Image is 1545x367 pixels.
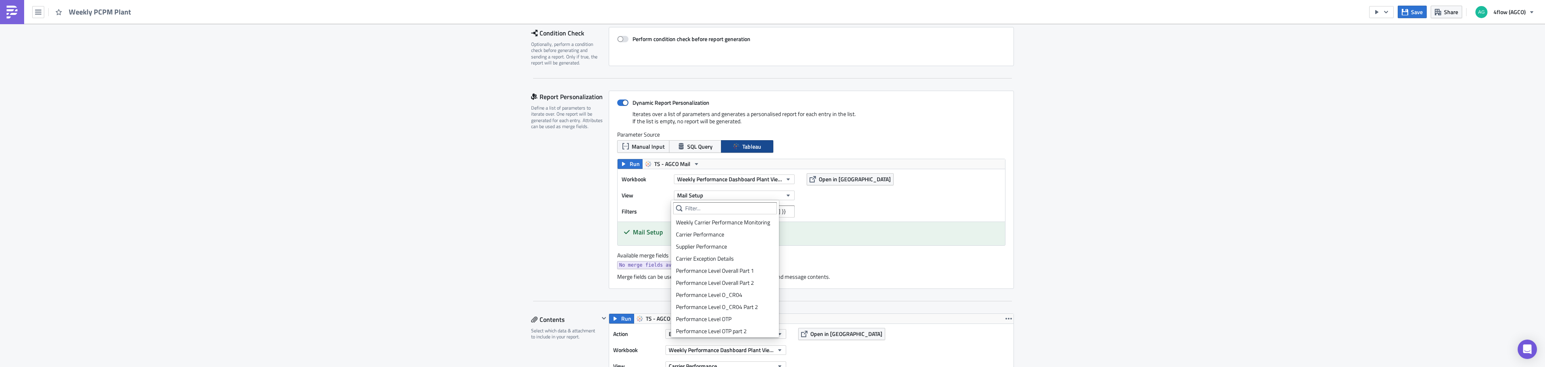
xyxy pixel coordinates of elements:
[676,303,774,311] div: Performance Level O_CR04 Part 2
[1444,8,1458,16] span: Share
[632,35,750,43] strong: Perform condition check before report generation
[622,189,670,201] label: View
[669,330,709,338] span: Export View PDF
[617,261,694,269] a: No merge fields available
[632,98,709,107] strong: Dynamic Report Personalization
[632,142,665,151] span: Manual Input
[676,327,774,335] div: Performance Level OTP part 2
[798,328,885,340] button: Open in [GEOGRAPHIC_DATA]
[674,191,795,200] button: Mail Setup
[6,6,19,19] img: PushMetrics
[1431,6,1462,18] button: Share
[617,131,1005,138] label: Parameter Source
[634,314,694,323] button: TS - AGCO Mail
[633,229,999,235] h5: Mail Setup
[810,330,882,338] span: Open in [GEOGRAPHIC_DATA]
[819,175,891,183] span: Open in [GEOGRAPHIC_DATA]
[617,140,669,153] button: Manual Input
[687,142,713,151] span: SQL Query
[665,345,786,355] button: Weekly Performance Dashboard Plant View (PCPM)
[654,159,690,169] span: TS - AGCO Mail
[677,175,782,183] span: Weekly Performance Dashboard Plant View (PCPM)
[531,27,609,39] div: Condition Check
[531,313,599,326] div: Contents
[1471,3,1539,21] button: 4flow (AGCO)
[665,329,786,339] button: Export View PDF
[676,315,774,323] div: Performance Level OTP
[1518,340,1537,359] div: Open Intercom Messenger
[807,173,894,185] button: Open in [GEOGRAPHIC_DATA]
[676,230,774,238] div: Carrier Performance
[630,159,640,169] span: Run
[676,279,774,287] div: Performance Level Overall Part 2
[676,255,774,263] div: Carrier Exception Details
[617,252,678,259] label: Available merge fields
[531,328,599,340] div: Select which data & attachment to include in your report.
[622,173,670,185] label: Workbook
[646,314,682,323] span: TS - AGCO Mail
[3,3,384,10] body: Rich Text Area. Press ALT-0 for help.
[673,202,777,214] input: Filter...
[1493,8,1526,16] span: 4flow (AGCO)
[531,41,604,66] div: Optionally, perform a condition check before generating and sending a report. Only if true, the r...
[617,273,1005,280] div: Merge fields can be used to parameterize attachments, recipients, and message contents.
[1475,5,1488,19] img: Avatar
[676,291,774,299] div: Performance Level O_CR04
[1411,8,1423,16] span: Save
[617,110,1005,131] div: Iterates over a list of parameters and generates a personalised report for each entry in the list...
[676,218,774,226] div: Weekly Carrier Performance Monitoring
[69,7,132,17] span: Weekly PCPM Plant
[531,105,604,130] div: Define a list of parameters to iterate over. One report will be generated for each entry. Attribu...
[1398,6,1427,18] button: Save
[677,191,703,199] span: Mail Setup
[622,205,670,218] label: Filters
[742,142,761,151] span: Tableau
[721,140,773,153] button: Tableau
[613,344,661,356] label: Workbook
[618,159,643,169] button: Run
[621,314,631,323] span: Run
[676,267,774,275] div: Performance Level Overall Part 1
[669,140,721,153] button: SQL Query
[619,261,692,269] span: No merge fields available
[676,243,774,251] div: Supplier Performance
[613,328,661,340] label: Action
[609,314,634,323] button: Run
[674,174,795,184] button: Weekly Performance Dashboard Plant View (PCPM)
[642,159,702,169] button: TS - AGCO Mail
[599,313,609,323] button: Hide content
[669,346,774,354] span: Weekly Performance Dashboard Plant View (PCPM)
[531,91,609,103] div: Report Personalization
